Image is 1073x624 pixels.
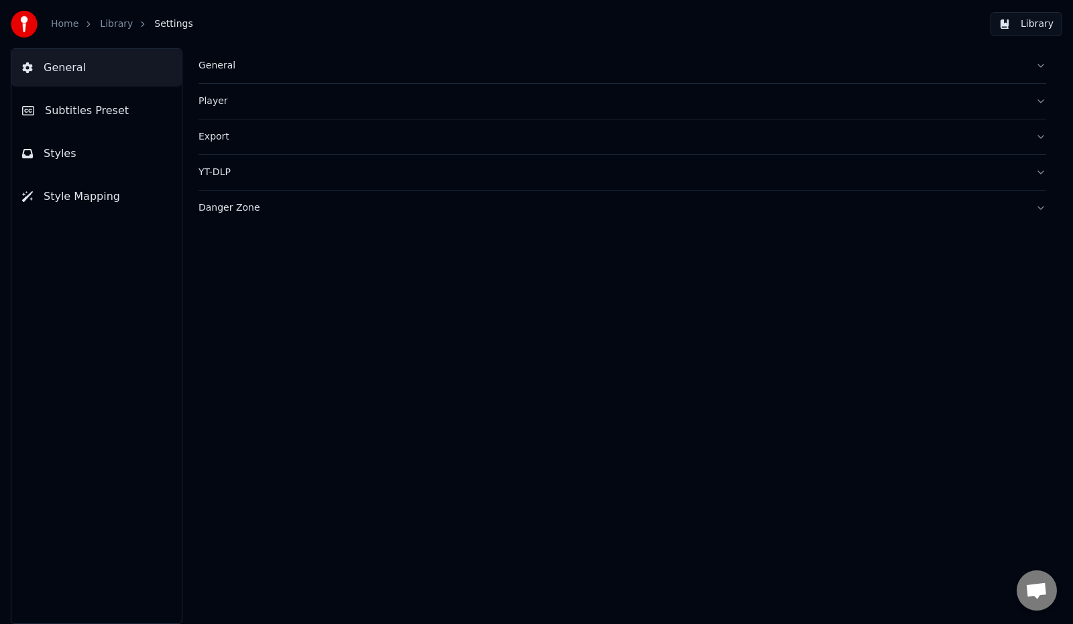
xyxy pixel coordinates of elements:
[45,103,129,119] span: Subtitles Preset
[199,59,1025,72] div: General
[11,92,182,129] button: Subtitles Preset
[199,119,1046,154] button: Export
[44,60,86,76] span: General
[154,17,192,31] span: Settings
[51,17,78,31] a: Home
[11,49,182,87] button: General
[11,178,182,215] button: Style Mapping
[11,11,38,38] img: youka
[51,17,193,31] nav: breadcrumb
[199,155,1046,190] button: YT-DLP
[199,48,1046,83] button: General
[199,84,1046,119] button: Player
[199,166,1025,179] div: YT-DLP
[44,146,76,162] span: Styles
[199,95,1025,108] div: Player
[1017,570,1057,611] a: Open chat
[11,135,182,172] button: Styles
[199,191,1046,225] button: Danger Zone
[199,201,1025,215] div: Danger Zone
[991,12,1062,36] button: Library
[44,189,120,205] span: Style Mapping
[199,130,1025,144] div: Export
[100,17,133,31] a: Library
